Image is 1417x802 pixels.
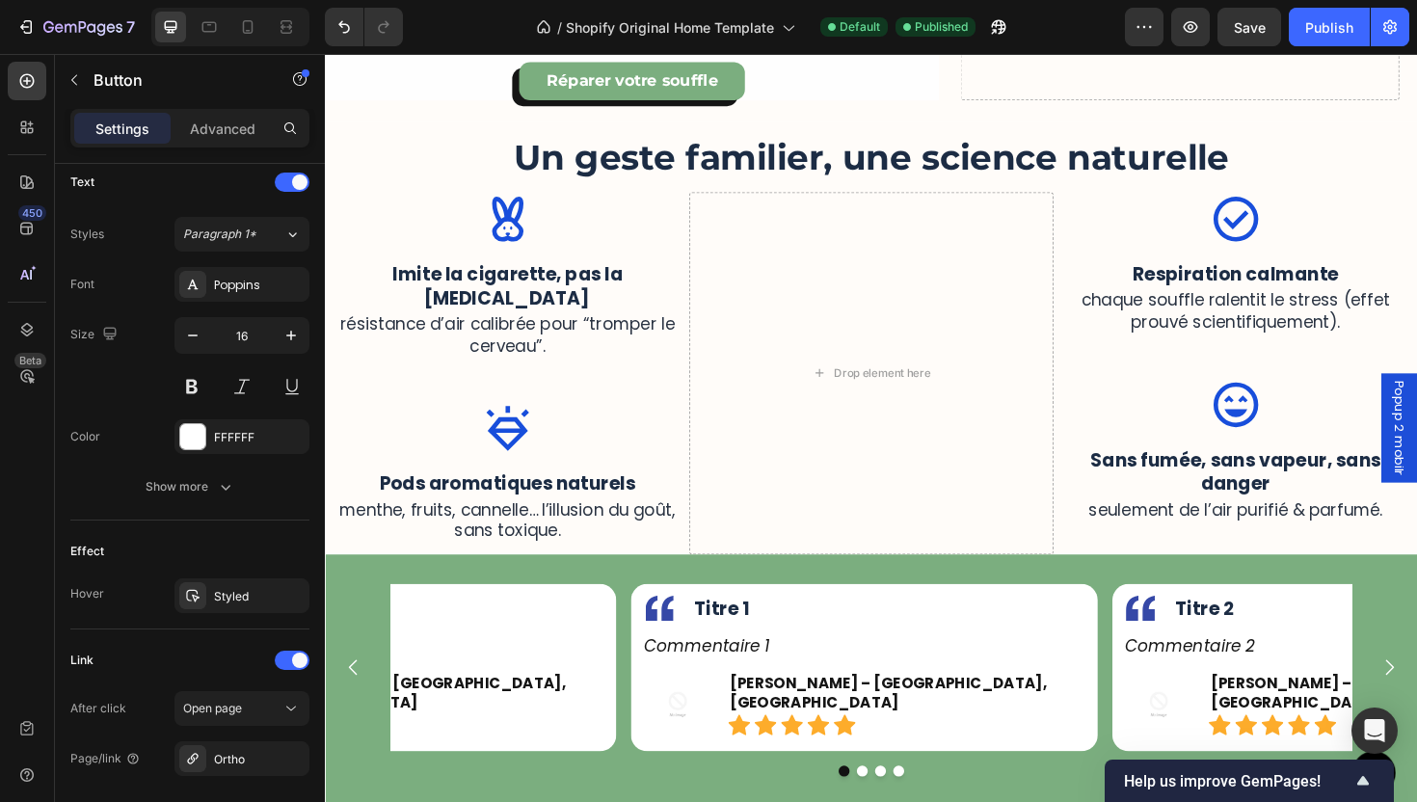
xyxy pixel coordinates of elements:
[539,331,641,346] div: Drop element here
[70,543,104,560] div: Effect
[70,652,94,669] div: Link
[174,691,309,726] button: Open page
[70,750,141,767] div: Page/link
[214,588,305,605] div: Styled
[936,343,993,400] img: gempages_574566786515600228-95878c8d-4709-4925-bf8e-e02e6de25755.svg
[337,615,805,637] p: Commentaire 1
[773,221,1155,246] p: Respiration calmante
[146,477,235,496] div: Show more
[339,574,370,600] img: gempages_574566786515600228-fdd2d2f3-c9d0-4a7d-a9b2-e5ca683b3913.svg
[936,147,993,203] img: gempages_574566786515600228-44f9cace-aa2e-40d0-bc95-f4cf0ec7d0fc.svg
[165,368,222,425] img: gempages_574566786515600228-b143fb09-9ac2-4df4-85ec-55729de80a72.svg
[1124,772,1351,790] span: Help us improve GemPages!
[1234,19,1266,36] span: Save
[939,655,1275,698] strong: [PERSON_NAME] – [GEOGRAPHIC_DATA], [GEOGRAPHIC_DATA]
[71,220,315,272] strong: Imite la cigarette, pas la [MEDICAL_DATA]
[773,471,1155,494] p: seulement de l’air purifié & parfumé.
[325,8,403,46] div: Undo/Redo
[335,651,412,727] img: no-image-2048-5e88c1b20e087fb7bbe9a3771824e743c244f437e4f8ba93bbf7b11b53f7824c_large.gif
[126,15,135,39] p: 7
[183,226,256,243] span: Paragraph 1*
[2,442,384,468] p: Pods aromatiques naturels
[70,469,309,504] button: Show more
[1100,623,1154,677] button: Carousel Next Arrow
[847,615,1315,637] p: Commentaire 2
[2,471,384,517] p: menthe, fruits, cannelle… l’illusion du goût, sans toxique.
[18,205,46,221] div: 450
[1128,346,1147,446] span: Popup 2 mobilr
[8,8,144,46] button: 7
[94,68,257,92] p: Button
[174,217,309,252] button: Paragraph 1*
[840,18,880,36] span: Default
[214,751,305,768] div: Ortho
[1305,17,1353,38] div: Publish
[900,574,963,601] span: Titre 2
[429,655,765,698] strong: [PERSON_NAME] – [GEOGRAPHIC_DATA], [GEOGRAPHIC_DATA]
[2,275,384,320] p: résistance d’air calibrée pour “tromper le cerveau”.
[845,651,922,727] img: no-image-2048-5e88c1b20e087fb7bbe9a3771824e743c244f437e4f8ba93bbf7b11b53f7824c_large.gif
[95,119,149,139] p: Settings
[183,701,242,715] span: Open page
[1217,8,1281,46] button: Save
[214,429,305,446] div: FFFFFF
[70,174,94,191] div: Text
[70,276,94,293] div: Font
[1124,769,1375,792] button: Show survey - Help us improve GemPages!
[3,623,57,677] button: Carousel Back Arrow
[14,353,46,368] div: Beta
[325,54,1417,802] iframe: Design area
[391,574,450,601] span: Titre 1
[915,18,968,36] span: Published
[205,9,444,49] a: Réparer votre souffle
[773,250,1155,295] p: chaque souffle ralentit le stress (effet prouvé scientifiquement).
[1289,8,1370,46] button: Publish
[70,585,104,602] div: Hover
[70,700,126,717] div: After click
[234,16,416,41] p: Réparer votre souffle
[557,17,562,38] span: /
[849,574,880,600] img: gempages_574566786515600228-fdd2d2f3-c9d0-4a7d-a9b2-e5ca683b3913.svg
[566,17,774,38] span: Shopify Original Home Template
[70,226,104,243] div: Styles
[165,147,222,203] img: gempages_574566786515600228-7bf7256a-8c59-4574-85ea-d2db6279fc3c.svg
[70,428,100,445] div: Color
[190,119,255,139] p: Advanced
[773,417,1155,468] p: Sans fumée, sans vapeur, sans danger
[1351,708,1398,754] div: Open Intercom Messenger
[70,322,121,348] div: Size
[214,277,305,294] div: Poppins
